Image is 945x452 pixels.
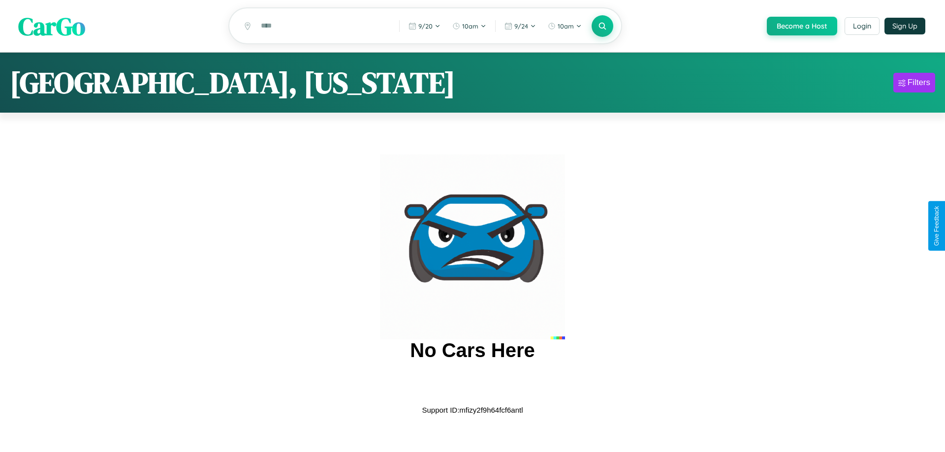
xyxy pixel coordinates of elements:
button: 9/20 [404,18,445,34]
h1: [GEOGRAPHIC_DATA], [US_STATE] [10,62,455,103]
span: 10am [462,22,478,30]
button: Become a Host [767,17,837,35]
span: 9 / 20 [418,22,433,30]
button: Sign Up [884,18,925,34]
button: 10am [447,18,491,34]
button: 9/24 [500,18,541,34]
span: 10am [558,22,574,30]
p: Support ID: mfizy2f9h64fcf6antl [422,403,523,417]
h2: No Cars Here [410,339,535,362]
button: Login [845,17,880,35]
div: Give Feedback [933,206,940,246]
span: 9 / 24 [514,22,528,30]
div: Filters [908,78,930,88]
span: CarGo [18,9,85,43]
button: 10am [543,18,587,34]
button: Filters [893,73,935,92]
img: car [380,154,565,339]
